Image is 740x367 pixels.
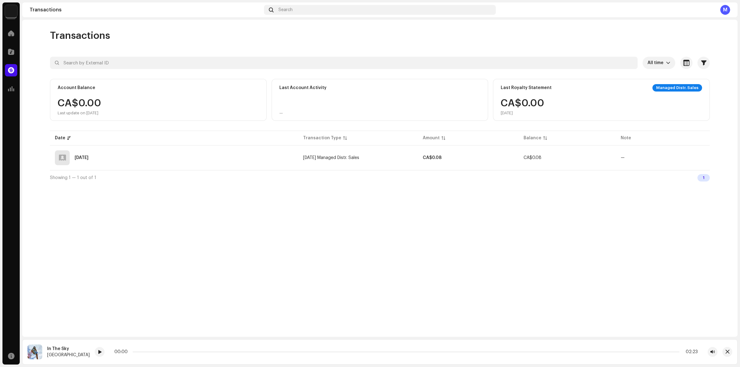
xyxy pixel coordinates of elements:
div: Amount [423,135,440,141]
div: 00:00 [114,349,130,354]
re-a-table-badge: — [621,156,625,160]
div: 02:23 [682,349,698,354]
span: Sep 2025 Managed Distr. Sales [303,156,359,160]
div: Sep 1, 2025 [75,156,88,160]
strong: CA$0.08 [423,156,442,160]
div: [GEOGRAPHIC_DATA] [47,353,90,357]
div: 1 [697,174,710,181]
input: Search by External ID [50,57,638,69]
div: dropdown trigger [666,57,670,69]
div: Managed Distr. Sales [652,84,702,92]
span: CA$0.08 [524,156,541,160]
div: — [279,111,283,116]
div: Last update on [DATE] [58,111,101,116]
div: Transactions [30,7,261,12]
span: Showing 1 — 1 out of 1 [50,176,96,180]
span: All time [647,57,666,69]
div: Date [55,135,65,141]
img: 3a9502ce-633e-4124-9c05-292b34fbd615 [27,345,42,359]
div: Last Account Activity [279,85,327,90]
div: Transaction Type [303,135,341,141]
div: Last Royalty Statement [501,85,552,90]
span: Transactions [50,30,110,42]
div: Account Balance [58,85,95,90]
div: Balance [524,135,541,141]
span: Search [278,7,293,12]
div: [DATE] [501,111,544,116]
div: M [720,5,730,15]
div: In The Sky [47,346,90,351]
img: 190830b2-3b53-4b0d-992c-d3620458de1d [5,5,17,17]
